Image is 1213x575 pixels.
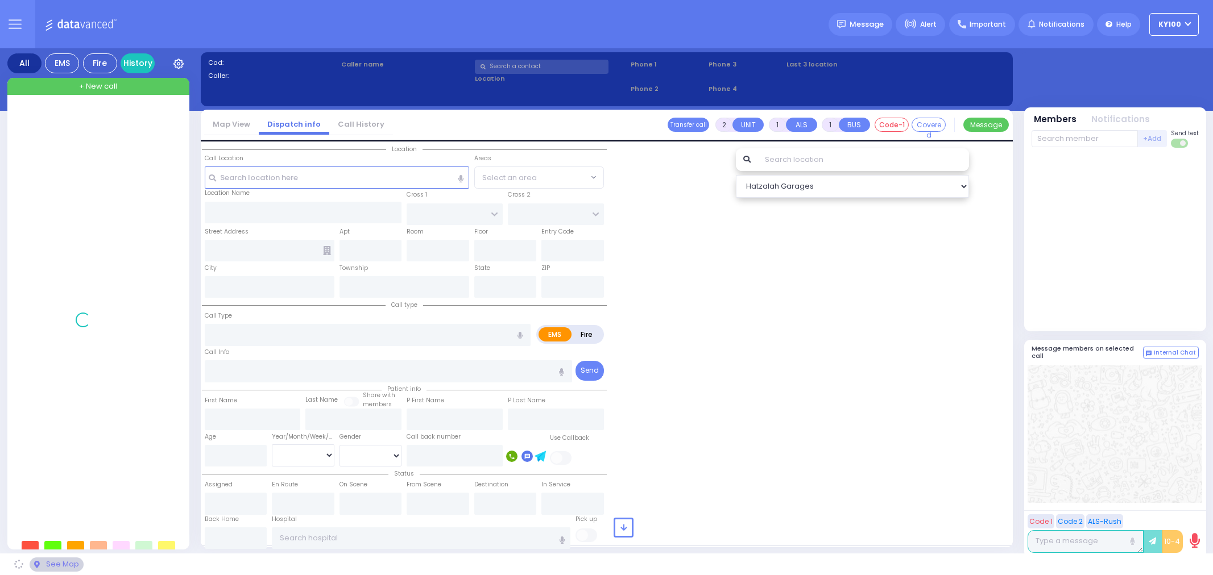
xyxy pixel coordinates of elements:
span: Help [1116,19,1132,30]
label: Age [205,432,216,441]
label: In Service [541,480,570,489]
label: Township [340,264,368,273]
label: State [474,264,490,273]
a: Call History [329,119,393,130]
label: P Last Name [508,396,545,405]
button: Internal Chat [1143,347,1199,359]
span: Internal Chat [1154,349,1196,357]
label: Last 3 location [786,60,896,69]
button: Ky100 [1149,13,1199,36]
label: Back Home [205,515,239,524]
input: Search hospital [272,527,570,549]
span: Patient info [382,385,427,393]
span: Send text [1171,129,1199,137]
label: Last Name [305,395,338,405]
span: Phone 4 [709,84,783,94]
button: Covered [912,118,946,132]
label: Location [475,74,627,84]
label: Call back number [407,432,461,441]
label: EMS [539,327,572,341]
label: Turn off text [1171,137,1189,149]
span: Phone 3 [709,60,783,69]
label: Caller: [208,71,338,81]
button: UNIT [732,118,764,132]
label: Entry Code [541,227,574,236]
label: P First Name [407,396,444,405]
span: Ky100 [1158,19,1181,30]
span: Message [850,19,884,30]
label: Street Address [205,227,249,236]
label: City [205,264,217,273]
small: Share with [363,391,395,399]
label: Call Location [205,154,243,163]
div: See map [30,557,83,572]
h5: Message members on selected call [1032,345,1143,360]
a: Map View [204,119,259,130]
span: Important [970,19,1006,30]
button: Code-1 [875,118,909,132]
label: Cross 2 [508,190,531,199]
button: BUS [839,118,870,132]
label: First Name [205,396,237,405]
label: Cross 1 [407,190,427,199]
span: Select an area [482,172,537,184]
label: Areas [474,154,491,163]
img: message.svg [837,20,846,28]
div: EMS [45,53,79,73]
label: Caller name [341,60,471,69]
input: Search location here [205,166,469,188]
label: ZIP [541,264,550,273]
div: Year/Month/Week/Day [272,432,334,441]
button: Code 2 [1056,514,1084,528]
span: + New call [79,81,117,92]
span: Phone 2 [631,84,705,94]
label: Fire [571,327,603,341]
img: Logo [45,17,121,31]
div: All [7,53,42,73]
span: Notifications [1039,19,1084,30]
img: comment-alt.png [1146,351,1152,356]
input: Search a contact [475,60,608,74]
span: Status [388,469,420,478]
button: Message [963,118,1009,132]
label: Apt [340,227,350,236]
input: Search member [1032,130,1138,147]
label: Floor [474,227,488,236]
label: On Scene [340,480,367,489]
label: Call Info [205,348,229,357]
span: Alert [920,19,937,30]
div: Fire [83,53,117,73]
label: Location Name [205,189,250,198]
label: Cad: [208,58,338,68]
button: ALS [786,118,817,132]
label: Pick up [576,515,597,524]
label: From Scene [407,480,441,489]
label: Room [407,227,424,236]
button: Transfer call [668,118,709,132]
label: Use Callback [550,434,589,443]
input: Search location [757,148,968,171]
a: Dispatch info [259,119,329,130]
label: Destination [474,480,508,489]
a: History [121,53,155,73]
span: Call type [386,301,423,309]
label: Assigned [205,480,233,489]
span: Location [386,145,423,153]
span: members [363,400,392,409]
span: Other building occupants [323,246,331,255]
button: ALS-Rush [1086,514,1123,528]
button: Send [576,361,604,381]
button: Members [1034,113,1077,126]
label: Call Type [205,311,232,320]
label: Hospital [272,515,297,524]
span: Phone 1 [631,60,705,69]
button: Notifications [1091,113,1150,126]
label: Gender [340,432,361,441]
label: En Route [272,480,298,489]
button: Code 1 [1028,514,1054,528]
